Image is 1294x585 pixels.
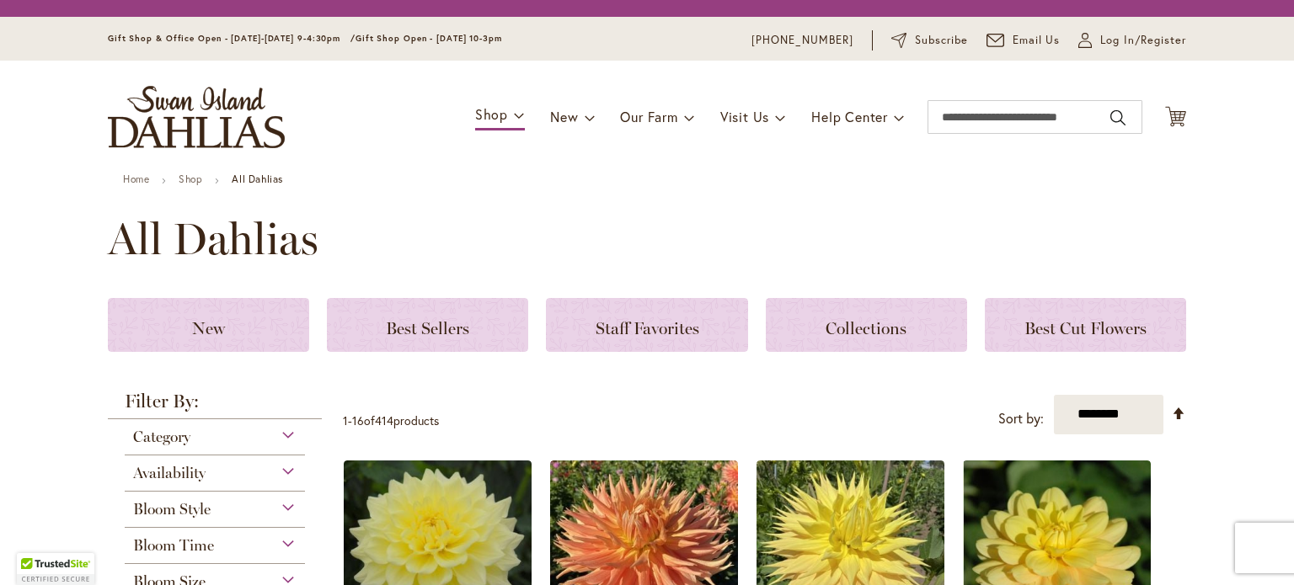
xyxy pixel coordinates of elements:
[766,298,967,352] a: Collections
[1013,32,1061,49] span: Email Us
[596,318,699,338] span: Staff Favorites
[343,407,439,434] p: - of products
[108,86,285,148] a: store logo
[915,32,968,49] span: Subscribe
[550,108,578,125] span: New
[375,412,393,428] span: 414
[17,553,94,585] div: TrustedSite Certified
[108,214,318,264] span: All Dahlias
[1078,32,1186,49] a: Log In/Register
[108,33,356,44] span: Gift Shop & Office Open - [DATE]-[DATE] 9-4:30pm /
[352,412,364,428] span: 16
[998,403,1044,434] label: Sort by:
[891,32,968,49] a: Subscribe
[987,32,1061,49] a: Email Us
[620,108,677,125] span: Our Farm
[751,32,853,49] a: [PHONE_NUMBER]
[327,298,528,352] a: Best Sellers
[546,298,747,352] a: Staff Favorites
[1110,104,1126,131] button: Search
[811,108,888,125] span: Help Center
[123,173,149,185] a: Home
[826,318,906,338] span: Collections
[356,33,502,44] span: Gift Shop Open - [DATE] 10-3pm
[720,108,769,125] span: Visit Us
[133,428,190,446] span: Category
[108,392,322,419] strong: Filter By:
[475,105,508,123] span: Shop
[108,298,309,352] a: New
[133,500,211,519] span: Bloom Style
[343,412,348,428] span: 1
[1100,32,1186,49] span: Log In/Register
[1024,318,1147,338] span: Best Cut Flowers
[179,173,202,185] a: Shop
[133,536,214,555] span: Bloom Time
[192,318,225,338] span: New
[133,464,206,482] span: Availability
[232,173,283,185] strong: All Dahlias
[985,298,1186,352] a: Best Cut Flowers
[386,318,469,338] span: Best Sellers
